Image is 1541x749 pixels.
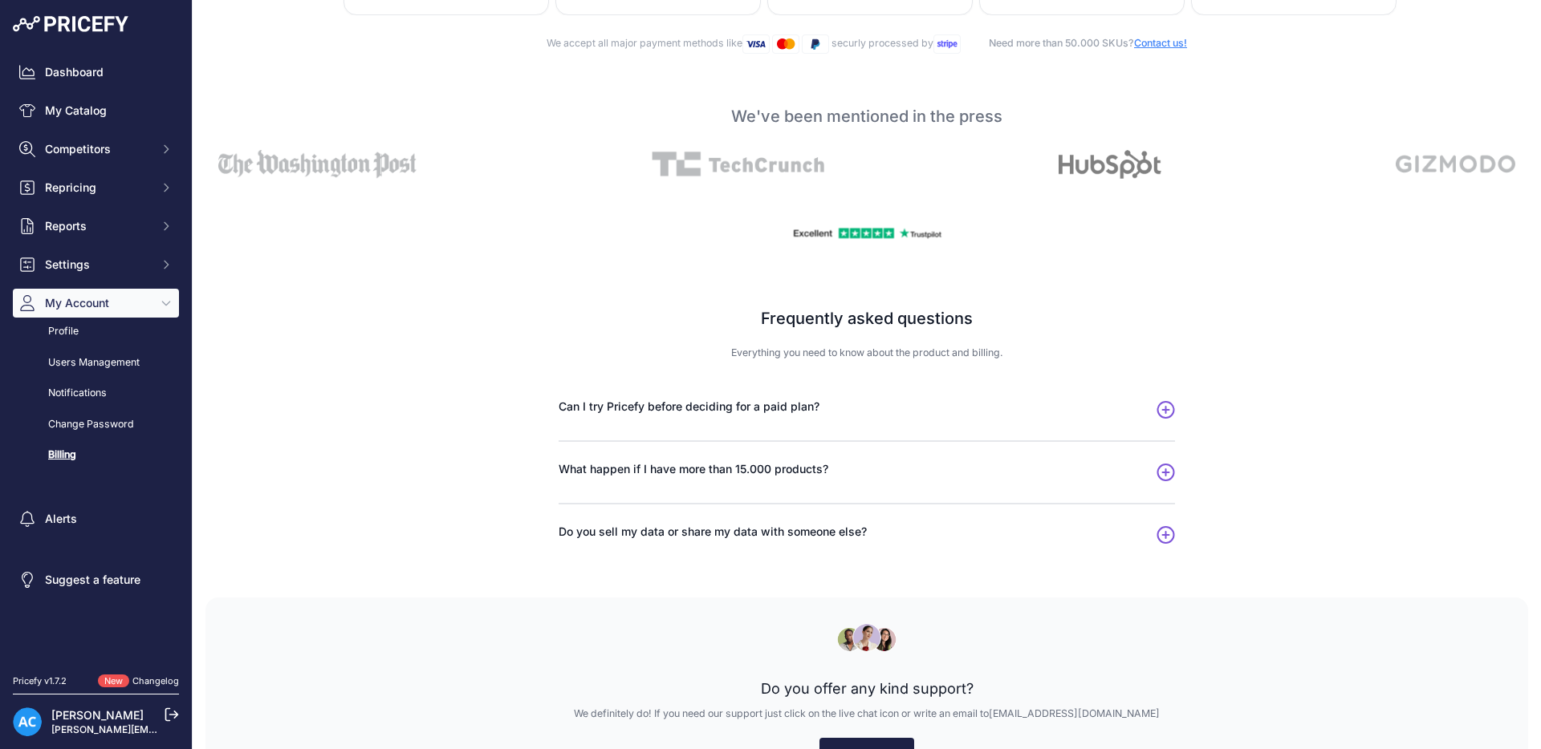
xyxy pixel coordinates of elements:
a: Profile [13,318,179,346]
p: Everything you need to know about the product and billing. [379,346,1355,361]
a: Billing [13,441,179,469]
a: [PERSON_NAME][EMAIL_ADDRESS][DOMAIN_NAME] [51,723,299,735]
span: Do you sell my data or share my data with someone else? [559,524,867,540]
a: Alerts [13,504,179,533]
a: [PERSON_NAME] [51,708,144,722]
button: Repricing [13,173,179,202]
img: Alt [652,150,824,179]
img: Alt [1396,150,1515,179]
span: What happen if I have more than 15.000 products? [559,461,828,477]
span: Settings [45,257,150,273]
img: Pricefy Logo [13,16,128,32]
span: Repricing [45,180,150,196]
a: Changelog [132,675,179,686]
img: Alt [1059,150,1161,179]
a: My Catalog [13,96,179,125]
span: securly processed by [831,37,963,49]
span: Need more than 50.000 SKUs? [963,37,1187,49]
a: Suggest a feature [13,565,179,594]
button: Competitors [13,135,179,164]
span: Can I try Pricefy before deciding for a paid plan? [559,399,819,415]
button: Can I try Pricefy before deciding for a paid plan? [559,399,1175,421]
span: My Account [45,295,150,311]
a: [EMAIL_ADDRESS][DOMAIN_NAME] [989,707,1160,719]
button: Reports [13,212,179,241]
button: Settings [13,250,179,279]
a: Dashboard [13,58,179,87]
button: What happen if I have more than 15.000 products? [559,461,1175,484]
a: Users Management [13,349,179,377]
p: We've been mentioned in the press [205,105,1528,128]
button: Do you sell my data or share my data with someone else? [559,524,1175,546]
a: Notifications [13,379,179,407]
nav: Sidebar [13,58,179,655]
span: Competitors [45,141,150,157]
span: New [98,674,129,688]
a: Contact us! [1134,37,1187,49]
button: My Account [13,289,179,318]
div: Pricefy v1.7.2 [13,674,67,688]
h2: Frequently asked questions [379,307,1355,330]
img: Alt [218,150,417,179]
p: We definitely do! If you need our support just click on the live chat icon or write an email to [231,706,1502,722]
span: Reports [45,218,150,234]
a: Change Password [13,411,179,439]
p: Do you offer any kind support? [231,678,1502,700]
div: We accept all major payment methods like [218,34,1515,54]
